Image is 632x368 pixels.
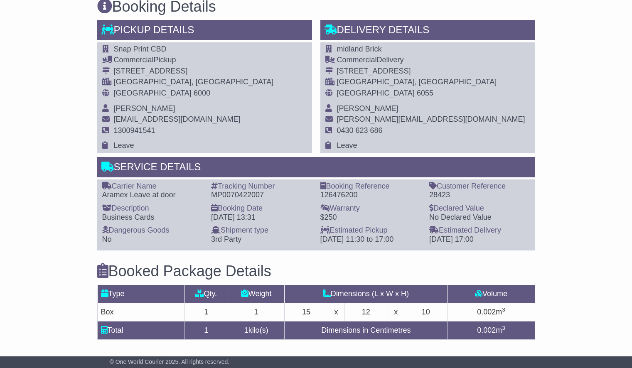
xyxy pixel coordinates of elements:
span: [PERSON_NAME] [337,104,398,113]
span: [PERSON_NAME] [114,104,175,113]
td: Type [97,285,184,303]
td: m [448,303,535,321]
span: Leave [114,141,134,150]
div: $250 [320,213,421,222]
span: 0430 623 686 [337,126,383,135]
div: 126476200 [320,191,421,200]
div: Warranty [320,204,421,213]
td: 12 [344,303,388,321]
div: Description [102,204,203,213]
span: Leave [337,141,357,150]
div: [STREET_ADDRESS] [337,67,525,76]
div: MP0070422007 [211,191,312,200]
div: Pickup Details [97,20,312,42]
span: Snap Print CBD [114,45,167,53]
div: Pickup [114,56,274,65]
span: 6055 [417,89,433,97]
sup: 3 [502,325,505,331]
div: [DATE] 11:30 to 17:00 [320,235,421,244]
div: Estimated Delivery [429,226,530,235]
span: [GEOGRAPHIC_DATA] [114,89,192,97]
sup: 3 [502,307,505,313]
span: © One World Courier 2025. All rights reserved. [110,358,230,365]
div: [STREET_ADDRESS] [114,67,274,76]
span: 6000 [194,89,210,97]
td: m [448,321,535,340]
td: Dimensions (L x W x H) [285,285,448,303]
td: Volume [448,285,535,303]
span: midland Brick [337,45,382,53]
div: No Declared Value [429,213,530,222]
td: kilo(s) [228,321,285,340]
td: 10 [404,303,448,321]
span: Commercial [114,56,154,64]
div: Service Details [97,157,535,179]
td: 15 [285,303,328,321]
span: 1 [244,326,248,334]
td: x [388,303,404,321]
div: Dangerous Goods [102,226,203,235]
span: [PERSON_NAME][EMAIL_ADDRESS][DOMAIN_NAME] [337,115,525,123]
div: Aramex Leave at door [102,191,203,200]
span: Commercial [337,56,377,64]
div: 28423 [429,191,530,200]
div: Shipment type [211,226,312,235]
td: Box [97,303,184,321]
span: 3rd Party [211,235,241,243]
td: 1 [184,303,228,321]
td: x [328,303,344,321]
div: [DATE] 13:31 [211,213,312,222]
td: Total [97,321,184,340]
div: Business Cards [102,213,203,222]
div: [GEOGRAPHIC_DATA], [GEOGRAPHIC_DATA] [114,78,274,87]
div: Carrier Name [102,182,203,191]
div: Delivery Details [320,20,535,42]
div: [GEOGRAPHIC_DATA], [GEOGRAPHIC_DATA] [337,78,525,87]
td: Weight [228,285,285,303]
div: [DATE] 17:00 [429,235,530,244]
h3: Booked Package Details [97,263,535,280]
td: Qty. [184,285,228,303]
span: [EMAIL_ADDRESS][DOMAIN_NAME] [114,115,241,123]
div: Delivery [337,56,525,65]
div: Estimated Pickup [320,226,421,235]
div: Declared Value [429,204,530,213]
td: Dimensions in Centimetres [285,321,448,340]
span: 1300941541 [114,126,155,135]
span: 0.002 [477,308,496,316]
span: [GEOGRAPHIC_DATA] [337,89,415,97]
span: No [102,235,112,243]
td: 1 [184,321,228,340]
span: 0.002 [477,326,496,334]
div: Customer Reference [429,182,530,191]
div: Tracking Number [211,182,312,191]
div: Booking Date [211,204,312,213]
td: 1 [228,303,285,321]
div: Booking Reference [320,182,421,191]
